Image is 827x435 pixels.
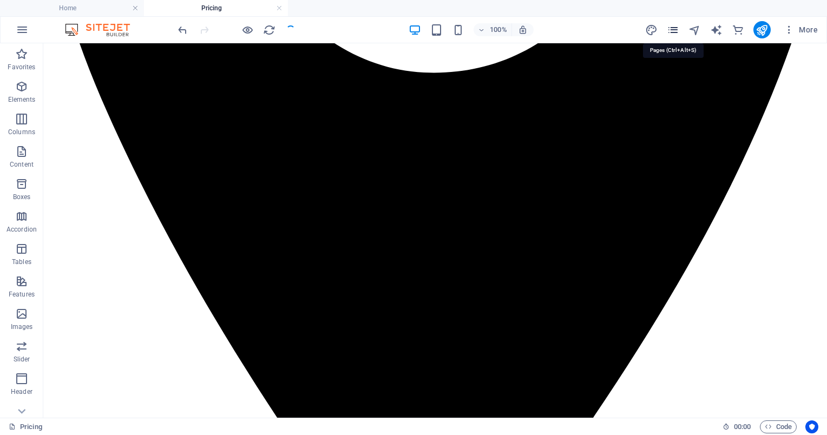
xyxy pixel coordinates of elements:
[10,160,34,169] p: Content
[732,23,745,36] button: commerce
[741,423,743,431] span: :
[13,193,31,201] p: Boxes
[710,23,723,36] button: text_generator
[645,23,658,36] button: design
[9,420,42,433] a: Click to cancel selection. Double-click to open Pages
[518,25,528,35] i: On resize automatically adjust zoom level to fit chosen device.
[241,23,254,36] button: Click here to leave preview mode and continue editing
[8,128,35,136] p: Columns
[12,258,31,266] p: Tables
[805,420,818,433] button: Usercentrics
[62,23,143,36] img: Editor Logo
[688,24,701,36] i: Navigator
[176,23,189,36] button: undo
[144,2,288,14] h4: Pricing
[645,24,658,36] i: Design (Ctrl+Alt+Y)
[6,225,37,234] p: Accordion
[490,23,507,36] h6: 100%
[11,322,33,331] p: Images
[779,21,822,38] button: More
[176,24,189,36] i: Undo: Change text (Ctrl+Z)
[8,63,35,71] p: Favorites
[760,420,797,433] button: Code
[667,23,680,36] button: pages
[756,24,768,36] i: Publish
[474,23,512,36] button: 100%
[784,24,818,35] span: More
[710,24,723,36] i: AI Writer
[732,24,744,36] i: Commerce
[734,420,751,433] span: 00 00
[753,21,771,38] button: publish
[14,355,30,364] p: Slider
[723,420,751,433] h6: Session time
[11,387,32,396] p: Header
[688,23,701,36] button: navigator
[8,95,36,104] p: Elements
[765,420,792,433] span: Code
[262,23,275,36] button: reload
[263,24,275,36] i: Reload page
[9,290,35,299] p: Features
